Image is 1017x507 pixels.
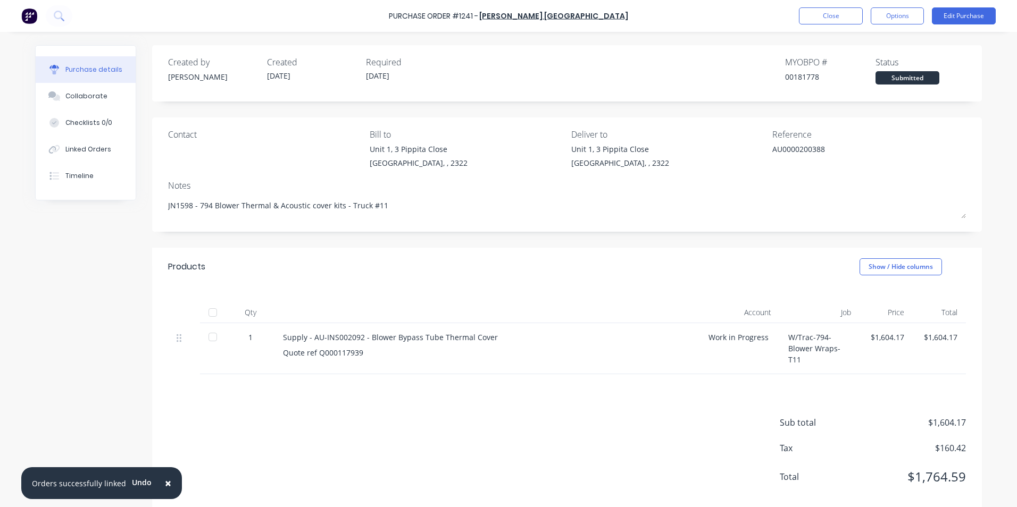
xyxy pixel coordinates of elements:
[32,478,126,489] div: Orders successfully linked
[772,143,905,167] textarea: AU0000200388
[780,416,860,429] span: Sub total
[772,128,966,141] div: Reference
[36,56,136,83] button: Purchase details
[36,83,136,109] button: Collaborate
[370,128,563,141] div: Bill to
[168,195,966,218] textarea: JN1598 - 794 Blower Thermal & Acoustic cover kits - Truck #11
[168,56,259,69] div: Created by
[21,8,37,24] img: Factory
[932,7,996,24] button: Edit Purchase
[370,157,468,168] div: [GEOGRAPHIC_DATA], , 2322
[366,56,456,69] div: Required
[921,332,957,343] div: $1,604.17
[168,128,362,141] div: Contact
[65,118,112,128] div: Checklists 0/0
[860,258,942,275] button: Show / Hide columns
[267,56,357,69] div: Created
[913,302,966,323] div: Total
[389,11,478,22] div: Purchase Order #1241 -
[168,260,205,273] div: Products
[165,476,171,491] span: ×
[785,56,876,69] div: MYOB PO #
[168,71,259,82] div: [PERSON_NAME]
[780,323,860,374] div: W/Trac-794-Blower Wraps-T11
[154,470,182,496] button: Close
[571,157,669,168] div: [GEOGRAPHIC_DATA], , 2322
[876,56,966,69] div: Status
[479,11,628,21] a: [PERSON_NAME] [GEOGRAPHIC_DATA]
[860,302,913,323] div: Price
[227,302,274,323] div: Qty
[780,470,860,483] span: Total
[65,171,94,181] div: Timeline
[868,332,904,343] div: $1,604.17
[860,467,966,486] span: $1,764.59
[571,143,669,155] div: Unit 1, 3 Pippita Close
[860,416,966,429] span: $1,604.17
[799,7,863,24] button: Close
[571,128,765,141] div: Deliver to
[700,323,780,374] div: Work in Progress
[860,442,966,454] span: $160.42
[785,71,876,82] div: 00181778
[36,163,136,189] button: Timeline
[126,474,157,490] button: Undo
[780,302,860,323] div: Job
[168,179,966,192] div: Notes
[370,143,468,155] div: Unit 1, 3 Pippita Close
[700,302,780,323] div: Account
[36,136,136,163] button: Linked Orders
[36,109,136,136] button: Checklists 0/0
[65,91,107,101] div: Collaborate
[871,7,924,24] button: Options
[876,71,939,84] div: Submitted
[780,442,860,454] span: Tax
[283,332,691,343] div: Supply - AU-INS002092 - Blower Bypass Tube Thermal Cover
[235,332,266,343] div: 1
[65,65,122,74] div: Purchase details
[65,145,111,154] div: Linked Orders
[283,347,691,358] div: Quote ref Q000117939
